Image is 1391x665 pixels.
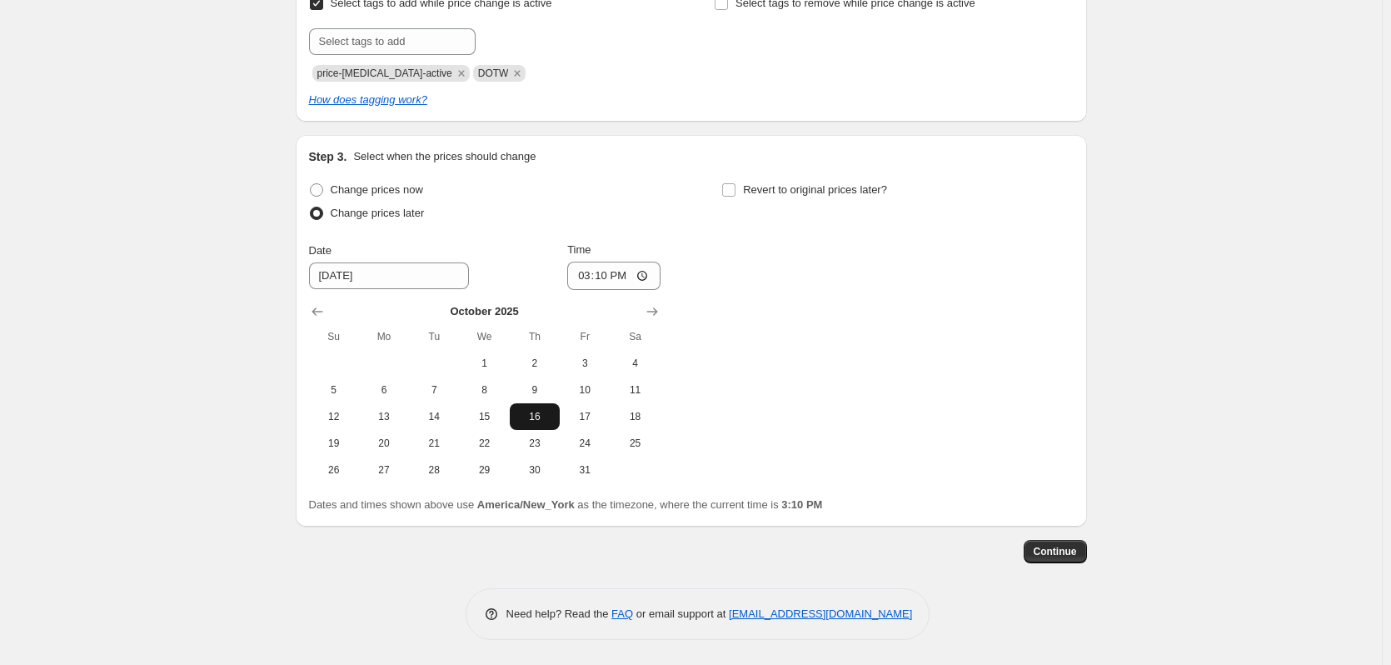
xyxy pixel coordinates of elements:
span: 23 [516,437,553,450]
a: How does tagging work? [309,93,427,106]
button: Wednesday October 1 2025 [459,350,509,377]
button: Wednesday October 8 2025 [459,377,509,403]
button: Wednesday October 15 2025 [459,403,509,430]
button: Sunday October 12 2025 [309,403,359,430]
button: Wednesday October 22 2025 [459,430,509,457]
button: Continue [1024,540,1087,563]
span: 8 [466,383,502,397]
button: Tuesday October 21 2025 [409,430,459,457]
b: 3:10 PM [781,498,822,511]
b: America/New_York [477,498,575,511]
a: FAQ [611,607,633,620]
button: Sunday October 26 2025 [309,457,359,483]
button: Tuesday October 28 2025 [409,457,459,483]
span: Th [516,330,553,343]
button: Sunday October 19 2025 [309,430,359,457]
span: 2 [516,357,553,370]
span: Time [567,243,591,256]
span: 27 [366,463,402,477]
span: 15 [466,410,502,423]
button: Friday October 3 2025 [560,350,610,377]
span: 21 [416,437,452,450]
th: Thursday [510,323,560,350]
span: Fr [566,330,603,343]
th: Friday [560,323,610,350]
button: Tuesday October 14 2025 [409,403,459,430]
button: Friday October 17 2025 [560,403,610,430]
span: Revert to original prices later? [743,183,887,196]
span: Continue [1034,545,1077,558]
th: Tuesday [409,323,459,350]
button: Friday October 31 2025 [560,457,610,483]
span: 28 [416,463,452,477]
button: Friday October 10 2025 [560,377,610,403]
span: Mo [366,330,402,343]
span: 14 [416,410,452,423]
span: 6 [366,383,402,397]
button: Show previous month, September 2025 [306,300,329,323]
span: 5 [316,383,352,397]
button: Monday October 27 2025 [359,457,409,483]
span: 16 [516,410,553,423]
button: Monday October 20 2025 [359,430,409,457]
h2: Step 3. [309,148,347,165]
span: 25 [616,437,653,450]
button: Thursday October 30 2025 [510,457,560,483]
button: Tuesday October 7 2025 [409,377,459,403]
th: Sunday [309,323,359,350]
span: We [466,330,502,343]
span: DOTW [478,67,509,79]
button: Monday October 6 2025 [359,377,409,403]
span: Change prices now [331,183,423,196]
span: 7 [416,383,452,397]
span: 4 [616,357,653,370]
span: 20 [366,437,402,450]
span: 13 [366,410,402,423]
span: 9 [516,383,553,397]
span: 3 [566,357,603,370]
p: Select when the prices should change [353,148,536,165]
span: or email support at [633,607,729,620]
span: 31 [566,463,603,477]
input: Select tags to add [309,28,476,55]
button: Thursday October 2 2025 [510,350,560,377]
span: 18 [616,410,653,423]
button: Saturday October 4 2025 [610,350,660,377]
button: Sunday October 5 2025 [309,377,359,403]
button: Wednesday October 29 2025 [459,457,509,483]
button: Saturday October 25 2025 [610,430,660,457]
span: 19 [316,437,352,450]
button: Thursday October 9 2025 [510,377,560,403]
span: Date [309,244,332,257]
button: Friday October 24 2025 [560,430,610,457]
span: 24 [566,437,603,450]
span: 22 [466,437,502,450]
th: Saturday [610,323,660,350]
button: Thursday October 23 2025 [510,430,560,457]
button: Saturday October 11 2025 [610,377,660,403]
button: Thursday October 16 2025 [510,403,560,430]
span: 30 [516,463,553,477]
span: 29 [466,463,502,477]
span: price-change-job-active [317,67,452,79]
span: 17 [566,410,603,423]
span: 26 [316,463,352,477]
span: Su [316,330,352,343]
span: Need help? Read the [506,607,612,620]
th: Wednesday [459,323,509,350]
span: Dates and times shown above use as the timezone, where the current time is [309,498,823,511]
span: 1 [466,357,502,370]
input: 12:00 [567,262,661,290]
button: Saturday October 18 2025 [610,403,660,430]
input: 9/25/2025 [309,262,469,289]
span: Tu [416,330,452,343]
span: 10 [566,383,603,397]
button: Monday October 13 2025 [359,403,409,430]
a: [EMAIL_ADDRESS][DOMAIN_NAME] [729,607,912,620]
span: 12 [316,410,352,423]
button: Remove DOTW [510,66,525,81]
th: Monday [359,323,409,350]
button: Remove price-change-job-active [454,66,469,81]
span: Change prices later [331,207,425,219]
